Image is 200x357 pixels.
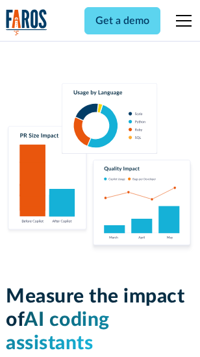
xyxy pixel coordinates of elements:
div: menu [168,5,194,36]
a: home [6,9,47,36]
img: Logo of the analytics and reporting company Faros. [6,9,47,36]
span: AI coding assistants [6,310,110,353]
h1: Measure the impact of [6,285,194,355]
img: Charts tracking GitHub Copilot's usage and impact on velocity and quality [6,83,194,254]
a: Get a demo [84,7,160,34]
